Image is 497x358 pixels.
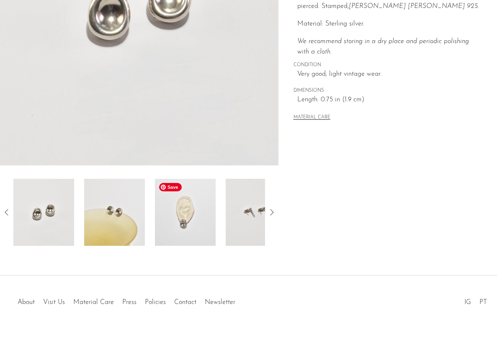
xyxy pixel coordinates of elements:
img: Concave Sterling Earrings [226,179,286,246]
img: Concave Sterling Earrings [13,179,74,246]
ul: Quick links [13,292,239,308]
a: PT [479,299,487,306]
span: Length: 0.75 in (1.9 cm) [297,95,482,106]
span: CONDITION [294,62,482,69]
a: Policies [145,299,166,306]
p: Material: Sterling silver. [297,19,482,30]
span: Very good; light vintage wear. [297,69,482,80]
button: MATERIAL CARE [294,115,330,121]
img: Concave Sterling Earrings [84,179,145,246]
ul: Social Medias [460,292,491,308]
a: IG [464,299,471,306]
a: About [18,299,35,306]
a: Press [122,299,136,306]
img: Concave Sterling Earrings [155,179,216,246]
em: We recommend storing in a dry place and periodic polishing with a cloth. [297,38,469,56]
em: [PERSON_NAME] [PERSON_NAME] 925. [349,3,479,10]
a: Visit Us [43,299,65,306]
span: Save [159,183,182,191]
span: DIMENSIONS [294,87,482,95]
a: Material Care [73,299,114,306]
